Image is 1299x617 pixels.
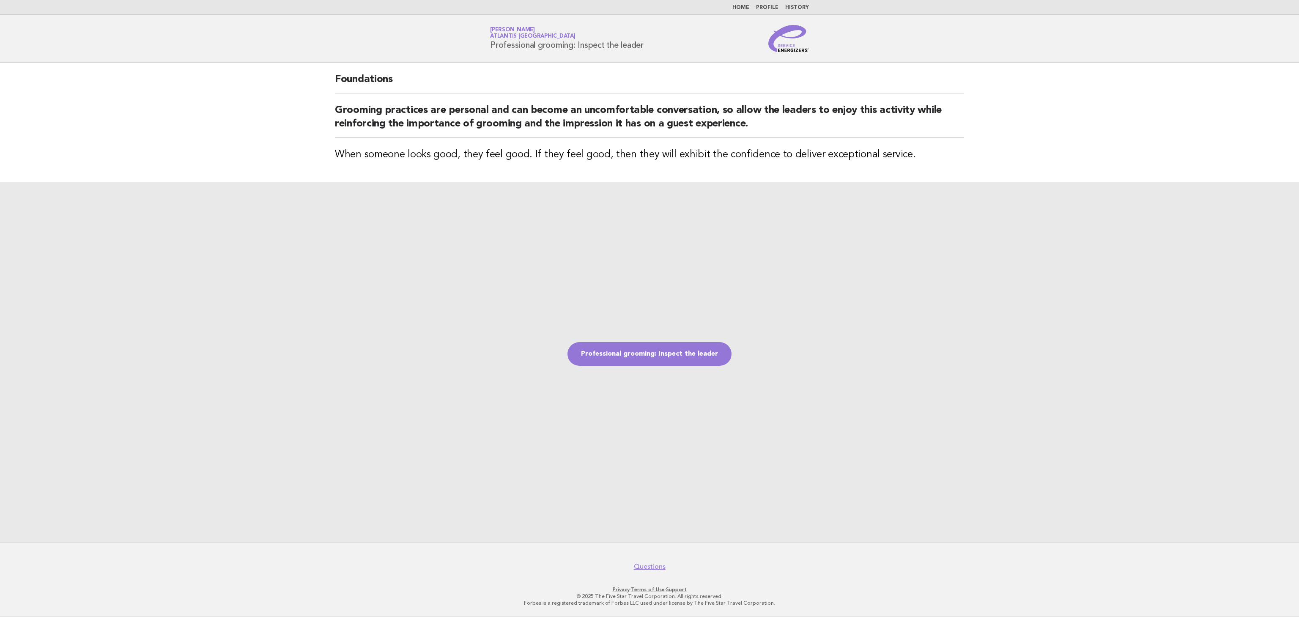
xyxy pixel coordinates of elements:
[768,25,809,52] img: Service Energizers
[490,34,576,39] span: Atlantis [GEOGRAPHIC_DATA]
[666,587,687,592] a: Support
[391,600,908,606] p: Forbes is a registered trademark of Forbes LLC used under license by The Five Star Travel Corpora...
[490,27,576,39] a: [PERSON_NAME]Atlantis [GEOGRAPHIC_DATA]
[631,587,665,592] a: Terms of Use
[391,593,908,600] p: © 2025 The Five Star Travel Corporation. All rights reserved.
[335,104,964,138] h2: Grooming practices are personal and can become an uncomfortable conversation, so allow the leader...
[756,5,778,10] a: Profile
[490,27,644,49] h1: Professional grooming: Inspect the leader
[335,148,964,162] h3: When someone looks good, they feel good. If they feel good, then they will exhibit the confidence...
[732,5,749,10] a: Home
[785,5,809,10] a: History
[335,73,964,93] h2: Foundations
[613,587,630,592] a: Privacy
[634,562,666,571] a: Questions
[391,586,908,593] p: · ·
[567,342,732,366] a: Professional grooming: Inspect the leader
